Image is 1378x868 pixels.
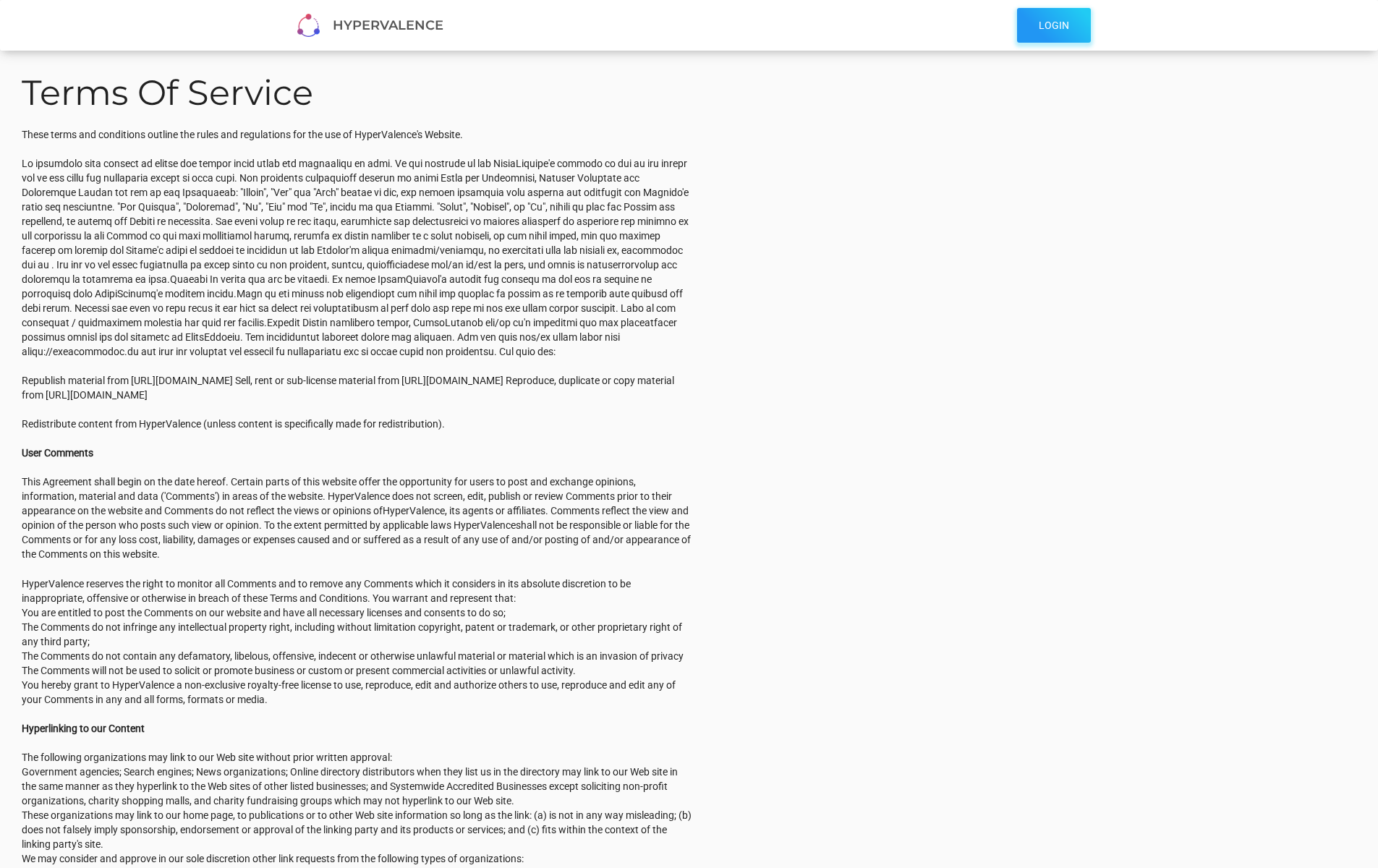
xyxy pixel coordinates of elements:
[22,447,93,459] strong: User Comments
[297,14,320,36] img: logo.png
[294,14,467,36] span: HYPERVALENCE
[22,72,693,113] h1: Terms Of Service
[1017,8,1091,43] button: LOGIN
[1039,17,1069,35] span: LOGIN
[288,9,473,41] button: HYPERVALENCE
[22,723,145,734] strong: Hyperlinking to our Content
